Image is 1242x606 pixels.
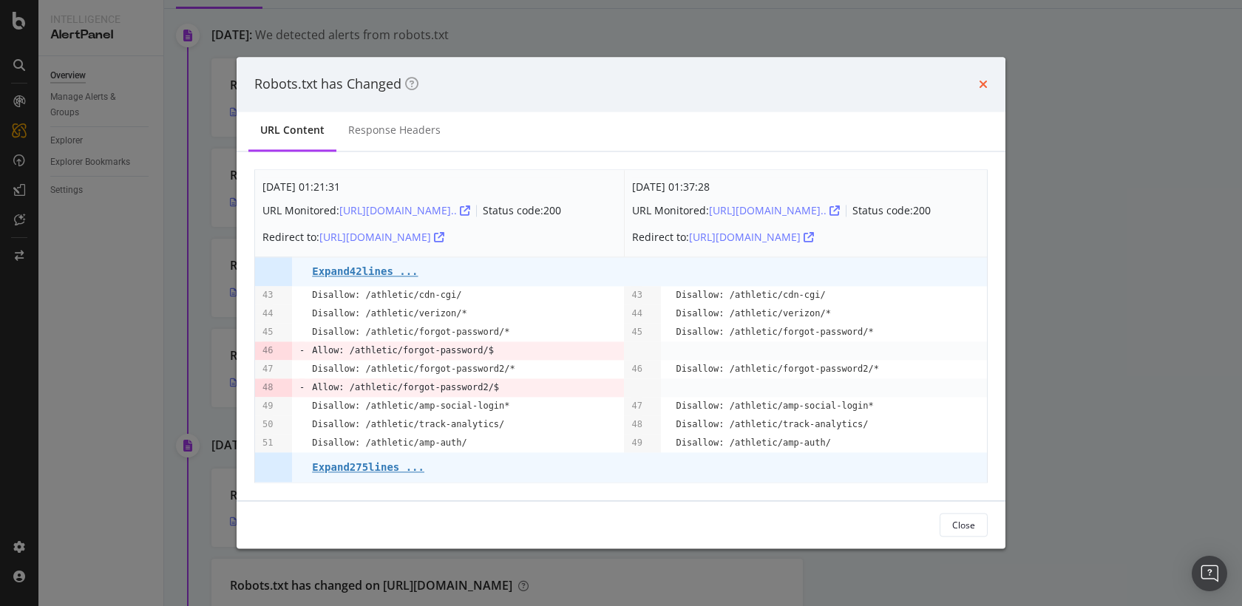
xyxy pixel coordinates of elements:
[676,324,873,342] pre: Disallow: /athletic/forgot-password/*
[940,514,988,537] button: Close
[254,75,418,94] div: Robots.txt has Changed
[631,435,642,453] pre: 49
[312,416,504,435] pre: Disallow: /athletic/track-analytics/
[339,203,470,217] a: [URL][DOMAIN_NAME]..
[979,75,988,94] div: times
[262,225,561,249] div: Redirect to:
[348,123,441,137] div: Response Headers
[709,203,840,217] a: [URL][DOMAIN_NAME]..
[312,398,509,416] pre: Disallow: /athletic/amp-social-login*
[260,123,325,137] div: URL Content
[299,342,305,361] pre: -
[262,199,561,222] div: URL Monitored: Status code: 200
[709,203,840,218] div: [URL][DOMAIN_NAME]..
[319,230,444,244] a: [URL][DOMAIN_NAME]
[631,305,642,324] pre: 44
[262,287,273,305] pre: 43
[319,225,444,249] button: [URL][DOMAIN_NAME]
[262,361,273,379] pre: 47
[1192,556,1227,591] div: Open Intercom Messenger
[689,225,814,249] button: [URL][DOMAIN_NAME]
[312,379,499,398] pre: Allow: /athletic/forgot-password2/$
[312,342,494,361] pre: Allow: /athletic/forgot-password/$
[299,379,305,398] pre: -
[676,416,868,435] pre: Disallow: /athletic/track-analytics/
[676,398,873,416] pre: Disallow: /athletic/amp-social-login*
[312,461,424,473] pre: Expand 275 lines ...
[676,287,825,305] pre: Disallow: /athletic/cdn-cgi/
[709,199,840,222] button: [URL][DOMAIN_NAME]..
[689,230,814,245] div: [URL][DOMAIN_NAME]
[631,361,642,379] pre: 46
[339,203,470,218] div: [URL][DOMAIN_NAME]..
[631,416,642,435] pre: 48
[237,57,1005,548] div: modal
[262,177,561,196] div: [DATE] 01:21:31
[262,324,273,342] pre: 45
[631,398,642,416] pre: 47
[676,305,831,324] pre: Disallow: /athletic/verizon/*
[312,305,467,324] pre: Disallow: /athletic/verizon/*
[631,324,642,342] pre: 45
[676,361,879,379] pre: Disallow: /athletic/forgot-password2/*
[689,230,814,244] a: [URL][DOMAIN_NAME]
[262,379,273,398] pre: 48
[632,199,931,222] div: URL Monitored: Status code: 200
[312,287,461,305] pre: Disallow: /athletic/cdn-cgi/
[312,265,418,277] pre: Expand 42 lines ...
[262,342,273,361] pre: 46
[676,435,831,453] pre: Disallow: /athletic/amp-auth/
[339,199,470,222] button: [URL][DOMAIN_NAME]..
[952,519,975,531] div: Close
[312,361,515,379] pre: Disallow: /athletic/forgot-password2/*
[262,435,273,453] pre: 51
[319,230,444,245] div: [URL][DOMAIN_NAME]
[262,305,273,324] pre: 44
[262,416,273,435] pre: 50
[312,324,509,342] pre: Disallow: /athletic/forgot-password/*
[632,225,931,249] div: Redirect to:
[632,177,931,196] div: [DATE] 01:37:28
[312,435,467,453] pre: Disallow: /athletic/amp-auth/
[631,287,642,305] pre: 43
[262,398,273,416] pre: 49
